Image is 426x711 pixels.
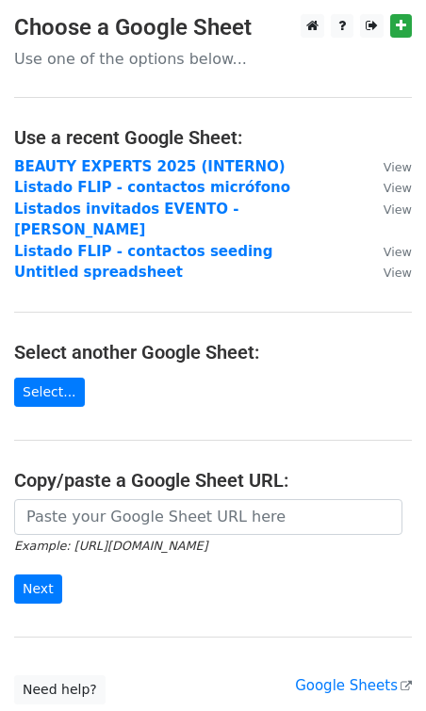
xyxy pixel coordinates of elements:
small: Example: [URL][DOMAIN_NAME] [14,539,207,553]
a: View [365,179,412,196]
a: View [365,201,412,218]
input: Paste your Google Sheet URL here [14,499,402,535]
h4: Use a recent Google Sheet: [14,126,412,149]
a: View [365,243,412,260]
a: Listados invitados EVENTO - [PERSON_NAME] [14,201,238,239]
small: View [384,160,412,174]
a: Listado FLIP - contactos micrófono [14,179,290,196]
small: View [384,266,412,280]
small: View [384,202,412,217]
p: Use one of the options below... [14,49,412,69]
a: Select... [14,378,85,407]
a: View [365,264,412,281]
a: View [365,158,412,175]
small: View [384,181,412,195]
small: View [384,245,412,259]
a: BEAUTY EXPERTS 2025 (INTERNO) [14,158,286,175]
a: Listado FLIP - contactos seeding [14,243,273,260]
a: Untitled spreadsheet [14,264,183,281]
input: Next [14,574,62,604]
h4: Select another Google Sheet: [14,341,412,364]
a: Google Sheets [295,677,412,694]
h4: Copy/paste a Google Sheet URL: [14,469,412,492]
a: Need help? [14,675,106,704]
h3: Choose a Google Sheet [14,14,412,41]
